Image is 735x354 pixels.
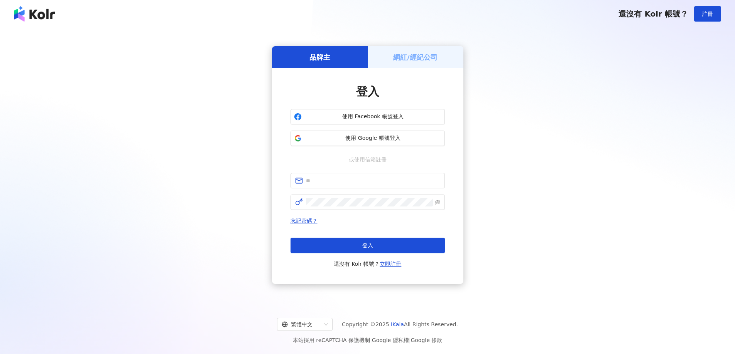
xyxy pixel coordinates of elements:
[305,134,441,142] span: 使用 Google 帳號登入
[391,321,404,327] a: iKala
[372,337,409,343] a: Google 隱私權
[356,85,379,98] span: 登入
[14,6,55,22] img: logo
[435,200,440,205] span: eye-invisible
[282,318,321,331] div: 繁體中文
[380,261,401,267] a: 立即註冊
[305,113,441,121] span: 使用 Facebook 帳號登入
[293,336,442,345] span: 本站採用 reCAPTCHA 保護機制
[342,320,458,329] span: Copyright © 2025 All Rights Reserved.
[291,218,318,224] a: 忘記密碼？
[409,337,411,343] span: |
[618,9,688,18] span: 還沒有 Kolr 帳號？
[694,6,721,22] button: 註冊
[343,155,392,164] span: 或使用信箱註冊
[393,52,438,62] h5: 網紅/經紀公司
[291,238,445,253] button: 登入
[362,242,373,248] span: 登入
[291,109,445,124] button: 使用 Facebook 帳號登入
[309,52,330,62] h5: 品牌主
[291,131,445,146] button: 使用 Google 帳號登入
[334,259,402,268] span: 還沒有 Kolr 帳號？
[411,337,442,343] a: Google 條款
[370,337,372,343] span: |
[702,11,713,17] span: 註冊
